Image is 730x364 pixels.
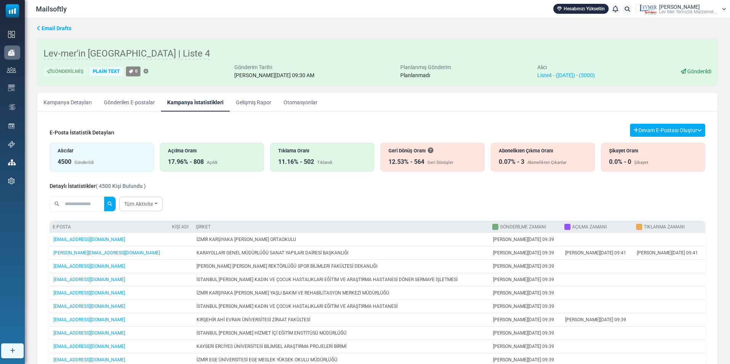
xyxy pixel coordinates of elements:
[168,147,256,154] div: Açılma Oranı
[489,260,561,273] td: [PERSON_NAME][DATE] 09:39
[278,157,314,167] div: 11.16% - 502
[8,31,15,38] img: dashboard-icon.svg
[53,224,71,230] a: E-posta
[207,160,218,166] div: Açıldı
[168,157,204,167] div: 17.96% - 808
[7,67,16,73] img: contacts-icon.svg
[400,72,430,78] span: Planlanmadı
[317,160,332,166] div: Tıklandı
[278,147,366,154] div: Tıklama Oranı
[500,224,546,230] a: Gönderilme Zamanı
[53,290,125,296] a: [EMAIL_ADDRESS][DOMAIN_NAME]
[537,63,595,71] div: Alıcı
[172,224,189,230] a: Kişi Adı
[489,327,561,340] td: [PERSON_NAME][DATE] 09:39
[644,224,685,230] a: Tıklanma Zamanı
[489,313,561,327] td: [PERSON_NAME][DATE] 09:39
[193,327,489,340] td: İSTANBUL [PERSON_NAME] HİZMET İÇİ EĞİTİM ENSTİTÜSÜ MÜDÜRLÜĞÜ
[53,330,125,336] a: [EMAIL_ADDRESS][DOMAIN_NAME]
[489,286,561,300] td: [PERSON_NAME][DATE] 09:39
[638,3,726,15] a: User Logo [PERSON_NAME] Lev Mer Temi̇zli̇k Malzemel...
[119,197,163,211] a: Tüm Aktivite
[499,157,524,167] div: 0.07% - 3
[388,157,424,167] div: 12.53% - 564
[193,233,489,246] td: İZMİR KARŞIYAKA [PERSON_NAME] ORTAOKULU
[427,160,453,166] div: Geri Dönüşler
[161,92,230,112] a: Kampanya İstatistikleri
[8,84,15,91] img: email-templates-icon.svg
[53,317,125,322] a: [EMAIL_ADDRESS][DOMAIN_NAME]
[193,260,489,273] td: [PERSON_NAME] [PERSON_NAME] REKTÖRLÜĞÜ SPOR BİLİMLERİ FAKÜLTESİ DEKANLIĞI
[90,67,123,76] div: Plain Text
[53,304,125,309] a: [EMAIL_ADDRESS][DOMAIN_NAME]
[234,71,314,79] div: [PERSON_NAME][DATE] 09:30 AM
[489,233,561,246] td: [PERSON_NAME][DATE] 09:39
[634,160,648,166] div: Şikayet
[230,92,277,112] a: Gelişmiş Rapor
[8,49,15,56] img: campaigns-icon-active.png
[74,160,94,166] div: Gönderildi
[8,123,15,129] img: landing_pages.svg
[659,10,717,14] span: Lev Mer Temi̇zli̇k Malzemel...
[126,66,140,76] a: 0
[53,237,125,242] a: [EMAIL_ADDRESS][DOMAIN_NAME]
[44,67,87,76] div: Gönderilmiş
[50,182,146,190] div: Detaylı İstatistikler
[193,300,489,313] td: İSTANBUL [PERSON_NAME] KADIN VE ÇOCUK HASTALIKLARI EĞİTİM VE ARAŞTIRMA HASTANESİ
[388,147,477,154] div: Geri Dönüş Oranı
[630,124,705,137] button: Devam E-Postası Oluştur
[44,48,210,60] span: Lev-mer'in [GEOGRAPHIC_DATA] | Liste 4
[193,340,489,353] td: KAYSERİ ERCİYES ÜNİVERSİTESİ BİLİMSEL ARAŞTIRMA PROJELERİ BİRİMİ
[53,250,160,256] a: [PERSON_NAME][EMAIL_ADDRESS][DOMAIN_NAME]
[489,300,561,313] td: [PERSON_NAME][DATE] 09:39
[499,147,587,154] div: Abonelikten Çıkma Oranı
[143,69,148,74] a: Etiket Ekle
[8,178,15,184] img: settings-icon.svg
[537,72,595,78] a: Liste4 - ([DATE]) - (5000)
[193,313,489,327] td: KIRŞEHİR AHİ EVRAN ÜNİVERSİTESİ ZİRAAT FAKÜLTESİ
[527,160,567,166] div: Abonelikten Çıkanlar
[53,344,125,349] a: [EMAIL_ADDRESS][DOMAIN_NAME]
[553,4,609,14] a: Hesabınızı Yükseltin
[8,103,16,112] img: workflow.svg
[489,340,561,353] td: [PERSON_NAME][DATE] 09:39
[400,63,451,71] div: Planlanmış Gönderim
[638,3,657,15] img: User Logo
[609,147,697,154] div: Şikayet Oranı
[96,183,146,189] span: ( 4500 Kişi Bulundu )
[53,277,125,282] a: [EMAIL_ADDRESS][DOMAIN_NAME]
[687,68,711,74] span: Gönderildi
[37,24,71,32] a: Email Drafts
[8,141,15,148] img: support-icon.svg
[37,92,98,112] a: Kampanya Detayları
[489,246,561,260] td: [PERSON_NAME][DATE] 09:39
[277,92,324,112] a: Otomasyonlar
[196,224,211,230] a: Şirket
[193,246,489,260] td: KARAYOLLARI GENEL MÜDÜRLÜĞÜ SANAT YAPILARI DAİRESİ BAŞKANLIĞI
[572,224,607,230] a: Açılma Zamanı
[98,92,161,112] a: Gönderilen E-postalar
[659,4,700,10] span: [PERSON_NAME]
[561,313,633,327] td: [PERSON_NAME][DATE] 09:39
[135,68,138,74] span: 0
[193,286,489,300] td: İZMİR KARŞIYAKA [PERSON_NAME] YAŞLI BAKIM VE REHABİLİTASYON MERKEZİ MÜDÜRLÜĞÜ
[6,4,19,18] img: mailsoftly_icon_blue_white.svg
[609,157,631,167] div: 0.0% - 0
[428,148,433,153] i: Bir e-posta alıcısına ulaşamadığında geri döner. Bu, dolu bir gelen kutusu nedeniyle geçici olara...
[489,273,561,286] td: [PERSON_NAME][DATE] 09:39
[53,264,125,269] a: [EMAIL_ADDRESS][DOMAIN_NAME]
[36,4,67,14] span: Mailsoftly
[561,246,633,260] td: [PERSON_NAME][DATE] 09:41
[58,157,71,167] div: 4500
[58,147,146,154] div: Alıcılar
[234,63,314,71] div: Gönderim Tarihi:
[193,273,489,286] td: İSTANBUL [PERSON_NAME] KADIN VE ÇOCUK HASTALIKLARI EĞİTİM VE ARAŞTIRMA HASTANESİ DÖNER SERMAYE İŞ...
[42,25,71,31] span: translation missing: tr.ms_sidebar.email_drafts
[633,246,705,260] td: [PERSON_NAME][DATE] 09:41
[53,357,125,362] a: [EMAIL_ADDRESS][DOMAIN_NAME]
[50,129,114,137] div: E-Posta İstatistik Detayları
